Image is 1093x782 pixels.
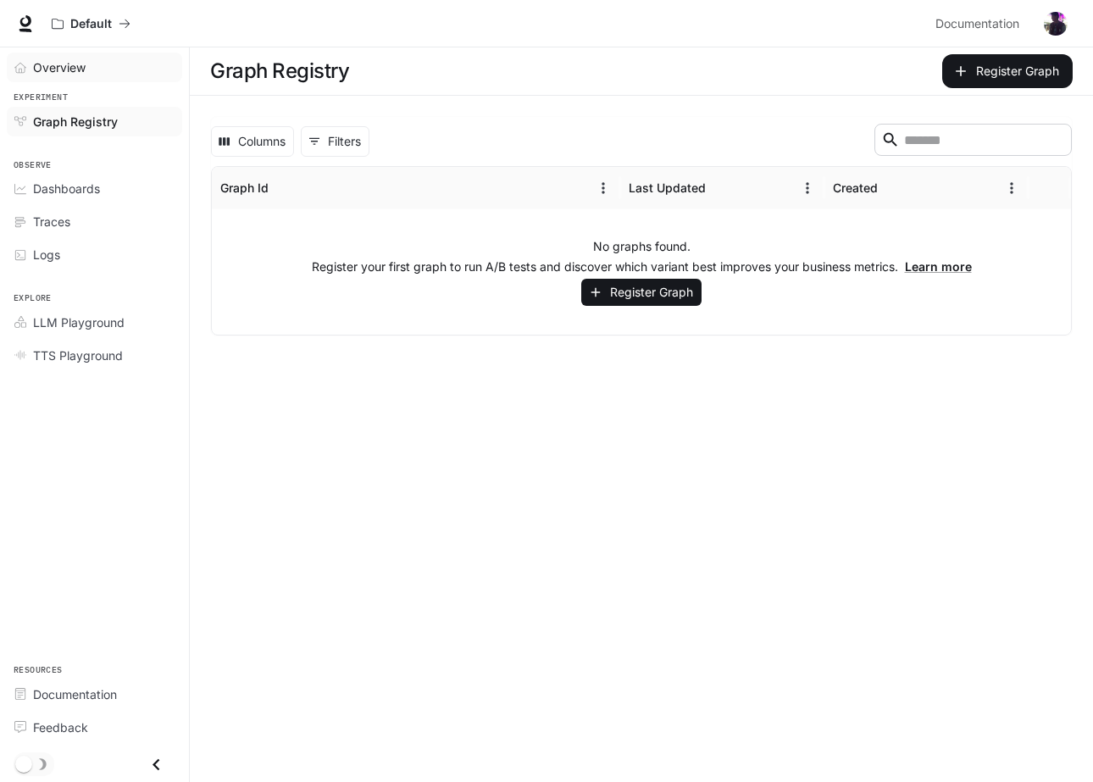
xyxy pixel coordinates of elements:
[7,308,182,337] a: LLM Playground
[7,679,182,709] a: Documentation
[7,174,182,203] a: Dashboards
[33,58,86,76] span: Overview
[7,53,182,82] a: Overview
[312,258,972,275] p: Register your first graph to run A/B tests and discover which variant best improves your business...
[301,126,369,157] button: Show filters
[581,279,702,307] button: Register Graph
[999,175,1024,201] button: Menu
[942,54,1073,88] button: Register Graph
[905,259,972,274] a: Learn more
[7,341,182,370] a: TTS Playground
[879,175,905,201] button: Sort
[1039,7,1073,41] button: User avatar
[15,754,32,773] span: Dark mode toggle
[270,175,296,201] button: Sort
[33,685,117,703] span: Documentation
[33,113,118,130] span: Graph Registry
[929,7,1032,41] a: Documentation
[33,213,70,230] span: Traces
[7,240,182,269] a: Logs
[707,175,733,201] button: Sort
[33,347,123,364] span: TTS Playground
[7,207,182,236] a: Traces
[70,17,112,31] p: Default
[593,238,691,255] p: No graphs found.
[137,747,175,782] button: Close drawer
[7,713,182,742] a: Feedback
[33,718,88,736] span: Feedback
[44,7,138,41] button: All workspaces
[7,107,182,136] a: Graph Registry
[33,180,100,197] span: Dashboards
[33,313,125,331] span: LLM Playground
[210,54,349,88] h1: Graph Registry
[1044,12,1068,36] img: User avatar
[629,180,706,195] div: Last Updated
[220,180,269,195] div: Graph Id
[795,175,820,201] button: Menu
[591,175,616,201] button: Menu
[33,246,60,263] span: Logs
[833,180,878,195] div: Created
[211,126,294,157] button: Select columns
[935,14,1019,35] span: Documentation
[874,124,1072,159] div: Search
